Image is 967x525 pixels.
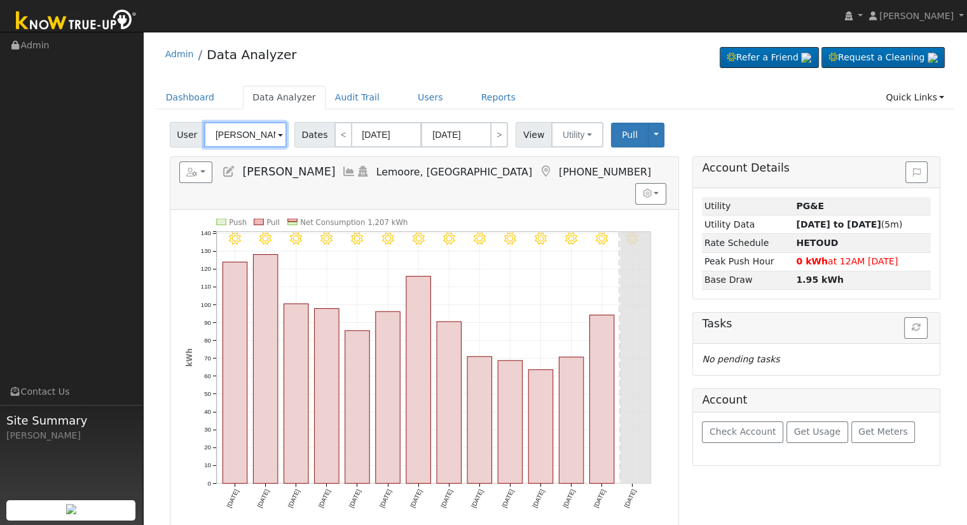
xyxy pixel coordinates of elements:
[253,254,277,483] rect: onclick=""
[204,461,211,468] text: 10
[876,86,954,109] a: Quick Links
[500,488,515,508] text: [DATE]
[702,161,931,175] h5: Account Details
[242,165,335,178] span: [PERSON_NAME]
[286,488,301,508] text: [DATE]
[796,201,824,211] strong: ID: 17012665, authorized: 06/30/25
[284,304,308,484] rect: onclick=""
[559,357,583,484] rect: onclick=""
[498,360,522,483] rect: onclick=""
[796,219,881,229] strong: [DATE] to [DATE]
[204,318,211,325] text: 90
[207,479,211,486] text: 0
[796,256,828,266] strong: 0 kWh
[204,355,211,362] text: 70
[334,122,352,147] a: <
[225,488,240,508] text: [DATE]
[702,317,931,331] h5: Tasks
[559,166,651,178] span: [PHONE_NUMBER]
[165,49,194,59] a: Admin
[345,331,369,483] rect: onclick=""
[561,488,576,508] text: [DATE]
[710,426,776,437] span: Check Account
[412,232,424,244] i: 9/07 - Clear
[223,262,247,483] rect: onclick=""
[796,238,838,248] strong: F
[702,234,794,252] td: Rate Schedule
[200,301,211,308] text: 100
[801,53,811,63] img: retrieve
[290,232,302,244] i: 9/03 - MostlyClear
[702,393,747,406] h5: Account
[170,122,205,147] span: User
[851,421,916,443] button: Get Meters
[702,197,794,215] td: Utility
[378,488,393,508] text: [DATE]
[266,218,280,227] text: Pull
[565,232,577,244] i: 9/12 - Clear
[156,86,224,109] a: Dashboard
[490,122,508,147] a: >
[596,232,608,244] i: 9/13 - Clear
[470,488,484,508] text: [DATE]
[6,412,136,429] span: Site Summary
[200,283,211,290] text: 110
[437,322,461,483] rect: onclick=""
[294,122,335,147] span: Dates
[200,247,211,254] text: 130
[531,488,545,508] text: [DATE]
[879,11,954,21] span: [PERSON_NAME]
[222,165,236,178] a: Edit User (32405)
[623,488,638,508] text: [DATE]
[794,426,840,437] span: Get Usage
[376,166,532,178] span: Lemoore, [GEOGRAPHIC_DATA]
[821,47,945,69] a: Request a Cleaning
[409,488,423,508] text: [DATE]
[351,232,363,244] i: 9/05 - MostlyClear
[472,86,525,109] a: Reports
[348,488,362,508] text: [DATE]
[439,488,454,508] text: [DATE]
[516,122,552,147] span: View
[904,317,928,339] button: Refresh
[589,315,614,484] rect: onclick=""
[794,252,931,271] td: at 12AM [DATE]
[229,232,241,244] i: 9/01 - Clear
[381,232,394,244] i: 9/06 - MostlyClear
[10,7,143,36] img: Know True-Up
[928,53,938,63] img: retrieve
[702,252,794,271] td: Peak Push Hour
[200,265,211,272] text: 120
[204,122,287,147] input: Select a User
[376,311,400,483] rect: onclick=""
[702,271,794,289] td: Base Draw
[6,429,136,442] div: [PERSON_NAME]
[256,488,270,508] text: [DATE]
[204,426,211,433] text: 30
[406,276,430,484] rect: onclick=""
[314,308,338,483] rect: onclick=""
[504,232,516,244] i: 9/10 - MostlyClear
[184,348,193,367] text: kWh
[796,275,844,285] strong: 1.95 kWh
[204,444,211,451] text: 20
[467,357,491,484] rect: onclick=""
[905,161,928,183] button: Issue History
[408,86,453,109] a: Users
[702,421,783,443] button: Check Account
[259,232,271,244] i: 9/02 - Clear
[535,232,547,244] i: 9/11 - MostlyClear
[300,218,408,227] text: Net Consumption 1,207 kWh
[356,165,370,178] a: Login As (last Never)
[786,421,848,443] button: Get Usage
[204,337,211,344] text: 80
[858,426,908,437] span: Get Meters
[229,218,247,227] text: Push
[720,47,819,69] a: Refer a Friend
[551,122,603,147] button: Utility
[538,165,552,178] a: Map
[442,232,455,244] i: 9/08 - Clear
[796,219,902,229] span: (5m)
[342,165,356,178] a: Multi-Series Graph
[622,130,638,140] span: Pull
